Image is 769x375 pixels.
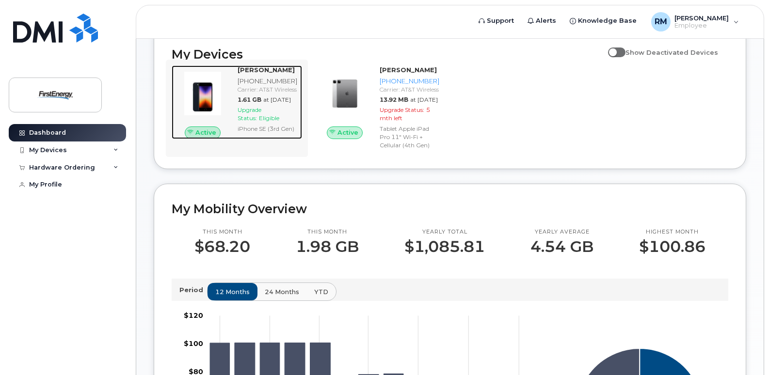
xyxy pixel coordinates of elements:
img: image20231002-3703462-1angbar.jpeg [179,70,226,117]
a: Support [472,11,521,31]
span: at [DATE] [263,96,291,103]
a: Knowledge Base [563,11,643,31]
div: [PHONE_NUMBER] [238,77,298,86]
p: Yearly average [530,228,593,236]
span: Alerts [536,16,556,26]
span: 5 mth left [380,106,430,122]
div: Carrier: AT&T Wireless [380,85,440,94]
span: Active [195,128,216,137]
h2: My Devices [172,47,603,62]
tspan: $120 [184,311,203,320]
iframe: Messenger Launcher [727,333,762,368]
div: Carrier: AT&T Wireless [238,85,298,94]
img: image20231002-3703462-7tm9rn.jpeg [321,70,368,117]
span: YTD [314,287,328,297]
span: Eligible [259,114,279,122]
strong: [PERSON_NAME] [380,66,437,74]
strong: [PERSON_NAME] [238,66,295,74]
p: Yearly total [404,228,485,236]
p: Highest month [639,228,705,236]
a: Alerts [521,11,563,31]
span: Active [337,128,358,137]
span: 24 months [265,287,299,297]
span: Upgrade Status: [238,106,261,122]
p: This month [296,228,359,236]
span: Knowledge Base [578,16,637,26]
div: iPhone SE (3rd Gen) [238,125,298,133]
p: $100.86 [639,238,705,255]
tspan: $100 [184,339,203,348]
span: [PERSON_NAME] [674,14,729,22]
h2: My Mobility Overview [172,202,728,216]
p: 4.54 GB [530,238,593,255]
input: Show Deactivated Devices [608,43,616,51]
p: 1.98 GB [296,238,359,255]
span: RM [655,16,667,28]
a: Active[PERSON_NAME][PHONE_NUMBER]Carrier: AT&T Wireless1.61 GBat [DATE]Upgrade Status:EligibleiPh... [172,65,302,139]
span: Support [487,16,514,26]
a: Active[PERSON_NAME][PHONE_NUMBER]Carrier: AT&T Wireless13.92 MBat [DATE]Upgrade Status:5 mth left... [314,65,444,151]
span: 1.61 GB [238,96,261,103]
div: Ross, Mitch [644,12,746,31]
span: at [DATE] [410,96,438,103]
div: Tablet Apple iPad Pro 11" Wi-Fi + Cellular (4th Gen) [380,125,440,149]
p: $68.20 [194,238,250,255]
span: Employee [674,22,729,30]
span: 13.92 MB [380,96,408,103]
span: Upgrade Status: [380,106,424,113]
span: Show Deactivated Devices [625,48,718,56]
p: This month [194,228,250,236]
p: $1,085.81 [404,238,485,255]
p: Period [179,285,207,295]
div: [PHONE_NUMBER] [380,77,440,86]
